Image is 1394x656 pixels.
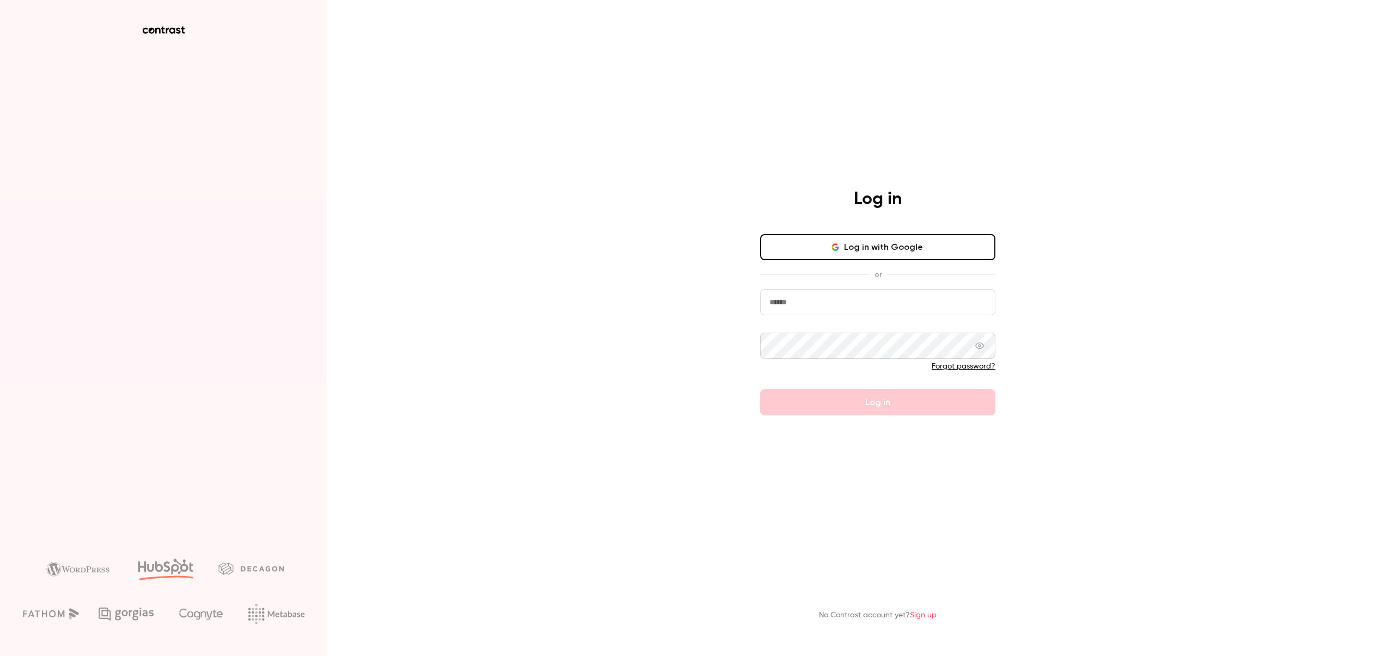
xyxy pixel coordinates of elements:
h4: Log in [854,188,902,210]
span: or [869,269,887,280]
img: decagon [218,562,284,574]
button: Log in with Google [760,234,995,260]
p: No Contrast account yet? [819,610,937,621]
a: Sign up [910,611,937,619]
a: Forgot password? [932,363,995,370]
